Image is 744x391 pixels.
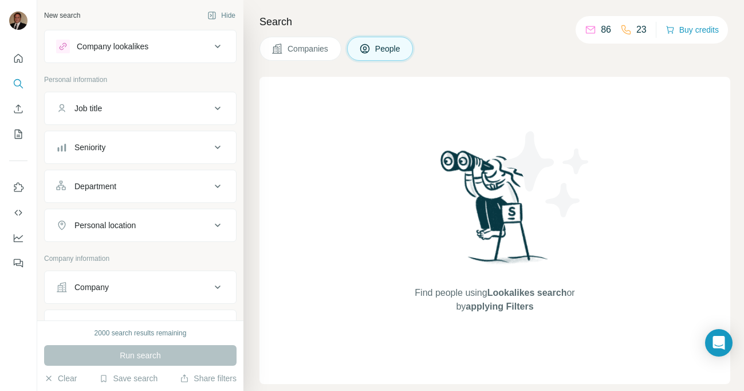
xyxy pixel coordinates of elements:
[9,228,27,248] button: Dashboard
[9,177,27,198] button: Use Surfe on LinkedIn
[44,373,77,384] button: Clear
[9,11,27,30] img: Avatar
[435,147,554,275] img: Surfe Illustration - Woman searching with binoculars
[705,329,733,357] div: Open Intercom Messenger
[466,302,533,311] span: applying Filters
[74,220,136,231] div: Personal location
[44,75,237,85] p: Personal information
[180,373,237,384] button: Share filters
[45,212,236,239] button: Personal location
[259,14,730,30] h4: Search
[403,286,586,314] span: Find people using or by
[487,288,567,298] span: Lookalikes search
[9,124,27,144] button: My lists
[95,328,187,338] div: 2000 search results remaining
[74,181,116,192] div: Department
[9,73,27,94] button: Search
[495,123,598,226] img: Surfe Illustration - Stars
[199,7,243,24] button: Hide
[74,281,109,293] div: Company
[288,43,329,54] span: Companies
[9,99,27,119] button: Enrich CSV
[375,43,401,54] span: People
[74,142,105,153] div: Seniority
[9,48,27,69] button: Quick start
[77,41,148,52] div: Company lookalikes
[45,134,236,161] button: Seniority
[45,312,236,340] button: Industry
[74,103,102,114] div: Job title
[45,33,236,60] button: Company lookalikes
[666,22,719,38] button: Buy credits
[636,23,647,37] p: 23
[45,95,236,122] button: Job title
[44,253,237,264] p: Company information
[44,10,80,21] div: New search
[601,23,611,37] p: 86
[45,273,236,301] button: Company
[99,373,158,384] button: Save search
[9,202,27,223] button: Use Surfe API
[45,173,236,200] button: Department
[9,253,27,273] button: Feedback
